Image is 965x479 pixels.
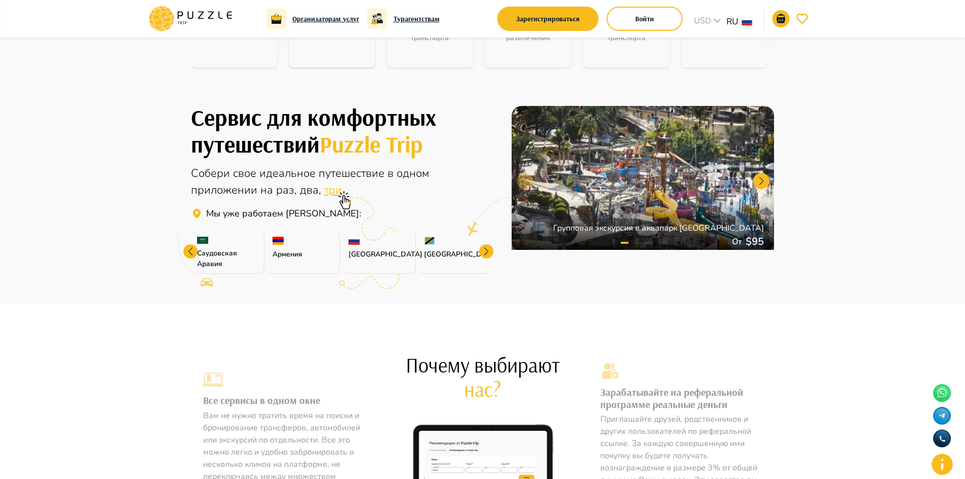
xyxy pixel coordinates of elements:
[191,165,489,199] div: Онлайн агрегатор туристических услуг для путешествий по всему миру.
[394,13,440,24] a: Турагентствам
[319,166,388,181] span: путешествие
[191,166,233,181] span: Собери
[742,18,752,25] img: lang
[773,10,790,27] button: notifications
[464,377,501,402] span: нас?
[300,182,324,198] span: два,
[726,15,738,28] p: RU
[324,182,342,198] span: три
[553,222,764,234] p: Групповая экскурсия в аквапарк [GEOGRAPHIC_DATA]
[292,13,359,24] a: Организаторам услуг
[607,7,683,31] button: Войти
[320,130,423,158] span: Puzzle Trip
[197,248,258,269] p: Саудовская Аравия
[474,352,560,378] span: выбирают
[273,249,333,260] p: Армения
[732,236,746,248] p: От
[203,391,365,410] h3: Все сервисы в одном окне
[397,166,429,181] span: одном
[349,249,409,260] p: [GEOGRAPHIC_DATA]
[600,383,762,413] h3: Зарабатывайте на реферальной программе реальные деньги
[388,166,397,181] span: в
[233,166,259,181] span: свое
[276,182,300,198] span: раз,
[259,166,319,181] span: идеальное
[691,15,726,29] div: USD
[191,104,489,157] h1: Собери свое идеальное путешествие с Puzzle Trip
[752,234,764,249] p: 95
[260,182,276,198] span: на
[191,182,260,198] span: приложении
[497,7,599,31] button: Зарегистрироваться
[424,249,485,260] p: [GEOGRAPHIC_DATA]
[794,10,811,27] button: favorite
[746,234,752,249] p: $
[206,207,361,220] p: Сервис для путешествий Puzzle Trip
[406,352,474,378] span: Почему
